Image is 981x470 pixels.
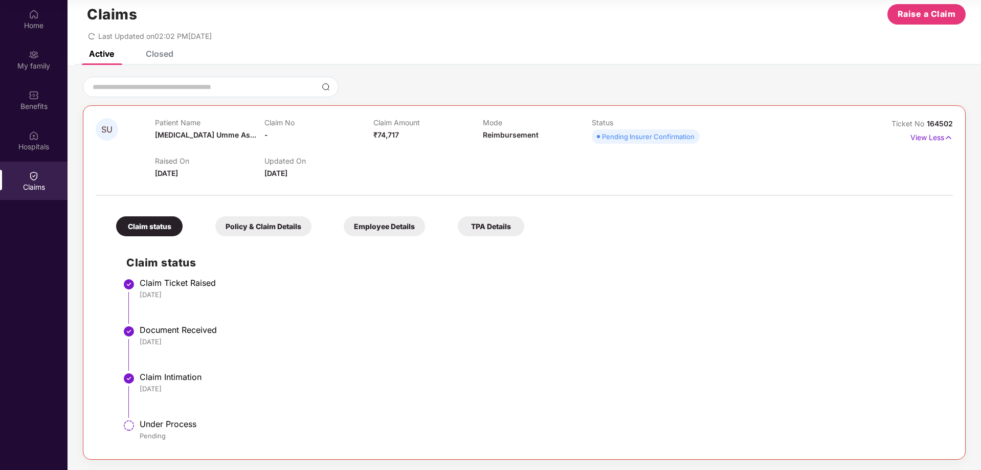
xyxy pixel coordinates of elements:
[89,49,114,59] div: Active
[140,419,943,429] div: Under Process
[140,290,943,299] div: [DATE]
[155,156,264,165] p: Raised On
[29,90,39,100] img: svg+xml;base64,PHN2ZyBpZD0iQmVuZWZpdHMiIHhtbG5zPSJodHRwOi8vd3d3LnczLm9yZy8yMDAwL3N2ZyIgd2lkdGg9Ij...
[146,49,173,59] div: Closed
[123,325,135,338] img: svg+xml;base64,PHN2ZyBpZD0iU3RlcC1Eb25lLTMyeDMyIiB4bWxucz0iaHR0cDovL3d3dy53My5vcmcvMjAwMC9zdmciIH...
[910,129,953,143] p: View Less
[155,169,178,177] span: [DATE]
[140,278,943,288] div: Claim Ticket Raised
[123,278,135,290] img: svg+xml;base64,PHN2ZyBpZD0iU3RlcC1Eb25lLTMyeDMyIiB4bWxucz0iaHR0cDovL3d3dy53My5vcmcvMjAwMC9zdmciIH...
[88,32,95,40] span: redo
[155,118,264,127] p: Patient Name
[264,169,287,177] span: [DATE]
[373,130,399,139] span: ₹74,717
[29,50,39,60] img: svg+xml;base64,PHN2ZyB3aWR0aD0iMjAiIGhlaWdodD0iMjAiIHZpZXdCb3g9IjAgMCAyMCAyMCIgZmlsbD0ibm9uZSIgeG...
[458,216,524,236] div: TPA Details
[264,130,268,139] span: -
[373,118,482,127] p: Claim Amount
[29,9,39,19] img: svg+xml;base64,PHN2ZyBpZD0iSG9tZSIgeG1sbnM9Imh0dHA6Ly93d3cudzMub3JnLzIwMDAvc3ZnIiB3aWR0aD0iMjAiIG...
[602,131,695,142] div: Pending Insurer Confirmation
[264,118,373,127] p: Claim No
[483,130,539,139] span: Reimbursement
[140,431,943,440] div: Pending
[116,216,183,236] div: Claim status
[898,8,956,20] span: Raise a Claim
[140,372,943,382] div: Claim Intimation
[126,254,943,271] h2: Claim status
[140,325,943,335] div: Document Received
[140,384,943,393] div: [DATE]
[322,83,330,91] img: svg+xml;base64,PHN2ZyBpZD0iU2VhcmNoLTMyeDMyIiB4bWxucz0iaHR0cDovL3d3dy53My5vcmcvMjAwMC9zdmciIHdpZH...
[264,156,373,165] p: Updated On
[29,171,39,181] img: svg+xml;base64,PHN2ZyBpZD0iQ2xhaW0iIHhtbG5zPSJodHRwOi8vd3d3LnczLm9yZy8yMDAwL3N2ZyIgd2lkdGg9IjIwIi...
[927,119,953,128] span: 164502
[98,32,212,40] span: Last Updated on 02:02 PM[DATE]
[29,130,39,141] img: svg+xml;base64,PHN2ZyBpZD0iSG9zcGl0YWxzIiB4bWxucz0iaHR0cDovL3d3dy53My5vcmcvMjAwMC9zdmciIHdpZHRoPS...
[483,118,592,127] p: Mode
[155,130,256,139] span: [MEDICAL_DATA] Umme As...
[101,125,113,134] span: SU
[87,6,137,23] h1: Claims
[592,118,701,127] p: Status
[123,372,135,385] img: svg+xml;base64,PHN2ZyBpZD0iU3RlcC1Eb25lLTMyeDMyIiB4bWxucz0iaHR0cDovL3d3dy53My5vcmcvMjAwMC9zdmciIH...
[891,119,927,128] span: Ticket No
[344,216,425,236] div: Employee Details
[123,419,135,432] img: svg+xml;base64,PHN2ZyBpZD0iU3RlcC1QZW5kaW5nLTMyeDMyIiB4bWxucz0iaHR0cDovL3d3dy53My5vcmcvMjAwMC9zdm...
[215,216,311,236] div: Policy & Claim Details
[140,337,943,346] div: [DATE]
[887,4,966,25] button: Raise a Claim
[944,132,953,143] img: svg+xml;base64,PHN2ZyB4bWxucz0iaHR0cDovL3d3dy53My5vcmcvMjAwMC9zdmciIHdpZHRoPSIxNyIgaGVpZ2h0PSIxNy...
